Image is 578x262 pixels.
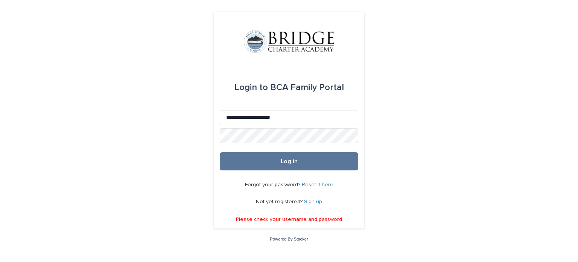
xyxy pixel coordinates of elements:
a: Reset it here [302,182,333,187]
span: Log in [281,158,298,164]
a: Sign up [304,199,322,204]
span: Forgot your password? [245,182,302,187]
img: V1C1m3IdTEidaUdm9Hs0 [244,30,334,53]
a: Powered By Stacker [270,237,308,241]
span: Not yet registered? [256,199,304,204]
div: BCA Family Portal [234,77,344,98]
button: Log in [220,152,358,170]
p: Please check your username and password [236,216,342,223]
span: Login to [234,83,268,92]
